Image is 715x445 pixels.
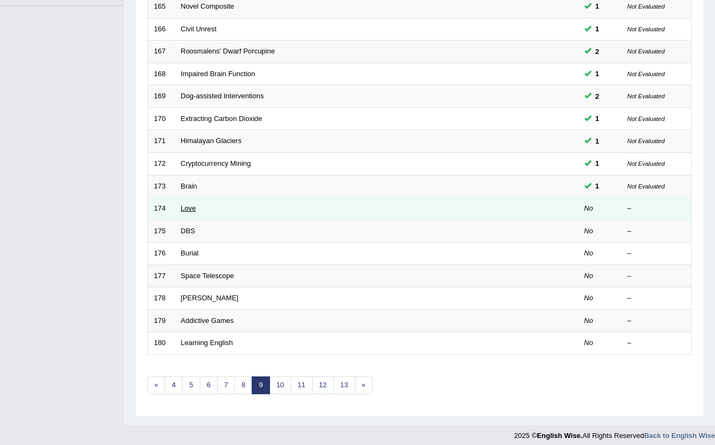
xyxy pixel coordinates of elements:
a: 10 [269,376,291,394]
span: You can still take this question [591,23,604,35]
a: 9 [252,376,269,394]
a: Addictive Games [181,316,234,325]
div: – [628,226,686,237]
td: 172 [148,152,175,175]
td: 166 [148,18,175,41]
a: 12 [312,376,334,394]
em: No [584,204,593,212]
a: Back to English Wise [644,431,715,440]
small: Not Evaluated [628,116,665,122]
a: Dog-assisted Interventions [181,92,264,100]
a: 6 [200,376,218,394]
a: Himalayan Glaciers [181,137,242,145]
td: 175 [148,220,175,242]
a: » [355,376,373,394]
a: Impaired Brain Function [181,70,255,78]
a: 13 [333,376,355,394]
span: You can still take this question [591,180,604,192]
span: You can still take this question [591,136,604,147]
em: No [584,316,593,325]
span: You can still take this question [591,91,604,102]
td: 170 [148,107,175,130]
td: 174 [148,198,175,220]
span: You can still take this question [591,113,604,124]
a: 7 [217,376,235,394]
td: 169 [148,85,175,108]
a: « [147,376,165,394]
td: 167 [148,41,175,63]
td: 180 [148,332,175,355]
a: Burial [181,249,199,257]
td: 177 [148,265,175,287]
a: DBS [181,227,195,235]
a: 4 [165,376,183,394]
td: 178 [148,287,175,310]
a: 8 [234,376,252,394]
div: – [628,204,686,214]
span: You can still take this question [591,158,604,169]
a: Novel Composite [181,2,234,10]
td: 176 [148,242,175,265]
small: Not Evaluated [628,183,665,190]
td: 179 [148,309,175,332]
a: [PERSON_NAME] [181,294,239,302]
a: Roosmalens' Dwarf Porcupine [181,47,275,55]
td: 171 [148,130,175,153]
div: – [628,316,686,326]
em: No [584,249,593,257]
a: Love [181,204,196,212]
td: 168 [148,63,175,85]
em: No [584,294,593,302]
small: Not Evaluated [628,71,665,77]
a: Space Telescope [181,272,234,280]
small: Not Evaluated [628,3,665,10]
span: You can still take this question [591,46,604,57]
a: Learning English [181,339,233,347]
div: 2025 © All Rights Reserved [514,425,715,441]
a: Civil Unrest [181,25,217,33]
em: No [584,227,593,235]
div: – [628,293,686,304]
div: – [628,248,686,259]
em: No [584,272,593,280]
small: Not Evaluated [628,93,665,99]
a: 5 [182,376,200,394]
small: Not Evaluated [628,160,665,167]
small: Not Evaluated [628,48,665,55]
a: Cryptocurrency Mining [181,159,251,167]
small: Not Evaluated [628,138,665,144]
td: 173 [148,175,175,198]
strong: English Wise. [537,431,582,440]
span: You can still take this question [591,68,604,79]
span: You can still take this question [591,1,604,12]
a: 11 [291,376,312,394]
a: Extracting Carbon Dioxide [181,114,262,123]
div: – [628,338,686,348]
a: Brain [181,182,197,190]
small: Not Evaluated [628,26,665,32]
div: – [628,271,686,281]
em: No [584,339,593,347]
